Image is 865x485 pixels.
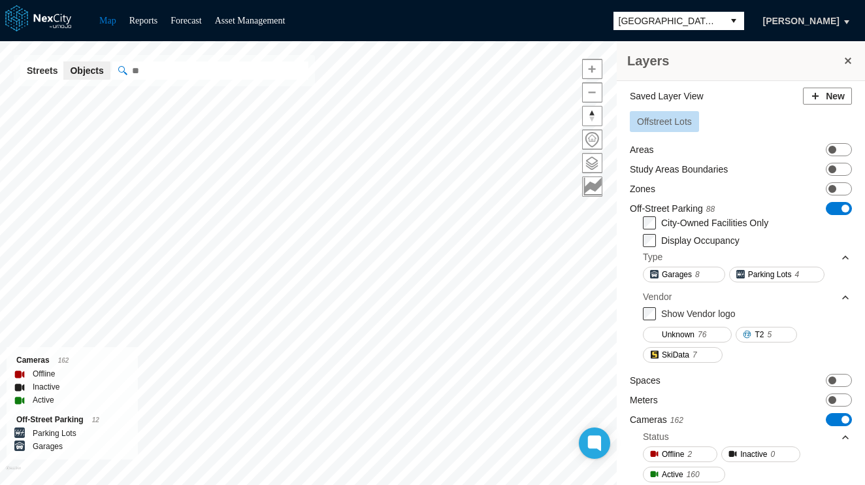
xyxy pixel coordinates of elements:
span: 12 [92,416,99,424]
label: Offline [33,367,55,380]
button: Unknown76 [643,327,732,343]
label: Spaces [630,374,661,387]
label: Show Vendor logo [661,309,736,319]
span: T2 [755,328,764,341]
button: Home [582,129,602,150]
span: 88 [706,205,715,214]
label: Off-Street Parking [630,202,715,216]
span: [PERSON_NAME] [763,14,840,27]
a: Forecast [171,16,201,25]
label: Parking Lots [33,427,76,440]
label: City-Owned Facilities Only [661,218,768,228]
span: Objects [70,64,103,77]
span: [GEOGRAPHIC_DATA][PERSON_NAME] [619,14,718,27]
span: 0 [771,448,775,461]
span: 4 [794,268,799,281]
span: 162 [58,357,69,364]
button: Inactive0 [721,446,800,462]
span: 8 [695,268,700,281]
label: Cameras [630,413,683,427]
label: Study Areas Boundaries [630,163,728,176]
span: Active [662,468,683,481]
button: Parking Lots4 [729,267,824,282]
button: Offline2 [643,446,717,462]
label: Zones [630,182,655,195]
button: Streets [20,61,64,80]
button: Reset bearing to north [582,106,602,126]
a: Map [99,16,116,25]
label: Saved Layer View [630,90,704,103]
div: Type [643,250,662,263]
span: 7 [693,348,697,361]
button: select [723,12,744,30]
span: Reset bearing to north [583,107,602,125]
button: Key metrics [582,176,602,197]
button: Offstreet Lots [630,111,699,132]
div: Type [643,247,851,267]
div: Off-Street Parking [16,413,128,427]
a: Mapbox homepage [6,466,21,481]
h3: Layers [627,52,841,70]
button: SkiData7 [643,347,723,363]
button: Active160 [643,467,725,482]
label: Meters [630,393,658,407]
span: Garages [662,268,692,281]
span: Streets [27,64,57,77]
label: Display Occupancy [661,235,740,246]
span: Inactive [740,448,767,461]
label: Areas [630,143,654,156]
span: 5 [767,328,772,341]
div: Vendor [643,290,672,303]
span: Parking Lots [748,268,792,281]
span: 162 [670,416,683,425]
span: Zoom out [583,83,602,102]
div: Vendor [643,287,851,307]
span: 2 [687,448,692,461]
a: Asset Management [215,16,286,25]
button: T25 [736,327,797,343]
span: Zoom in [583,59,602,78]
span: Unknown [662,328,694,341]
label: Active [33,393,54,407]
span: SkiData [662,348,689,361]
div: Status [643,427,851,446]
button: Garages8 [643,267,725,282]
div: Cameras [16,354,128,367]
span: Offline [662,448,684,461]
button: New [803,88,852,105]
button: Zoom out [582,82,602,103]
button: [PERSON_NAME] [749,10,853,32]
span: Offstreet Lots [637,116,692,127]
span: 160 [687,468,700,481]
a: Reports [129,16,158,25]
span: New [826,90,845,103]
button: Zoom in [582,59,602,79]
button: Objects [63,61,110,80]
span: 76 [698,328,706,341]
button: Layers management [582,153,602,173]
label: Inactive [33,380,59,393]
label: Garages [33,440,63,453]
div: Status [643,430,669,443]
